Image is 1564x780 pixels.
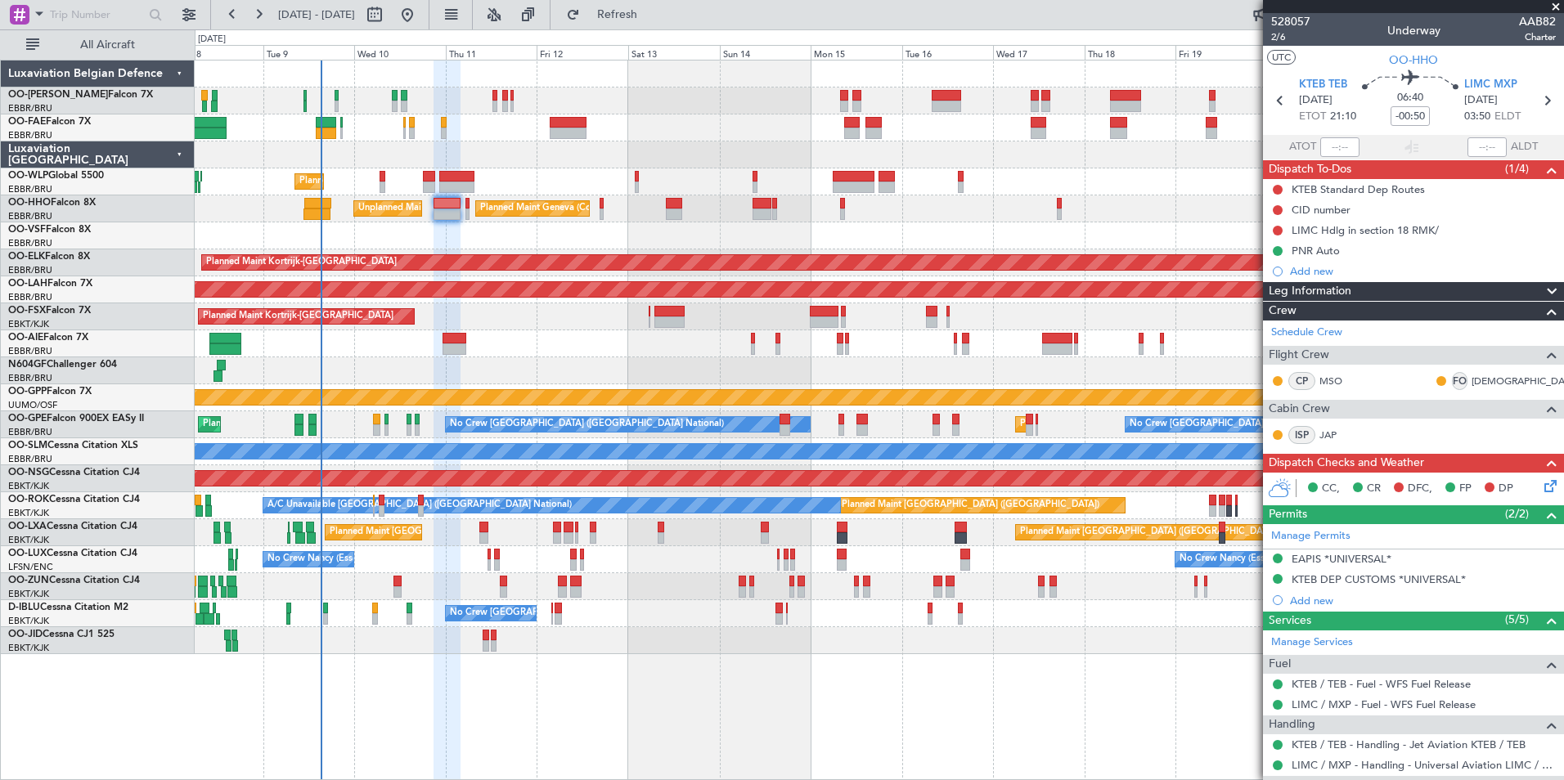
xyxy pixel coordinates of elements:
div: FO [1452,372,1467,390]
a: OO-WLPGlobal 5500 [8,171,104,181]
a: EBBR/BRU [8,291,52,303]
span: ALDT [1511,139,1538,155]
span: [DATE] [1464,92,1498,109]
span: 03:50 [1464,109,1490,125]
span: OO-AIE [8,333,43,343]
div: Fri 12 [537,45,628,60]
a: OO-NSGCessna Citation CJ4 [8,468,140,477]
span: 21:10 [1330,109,1356,125]
a: OO-SLMCessna Citation XLS [8,441,138,451]
div: Wed 17 [993,45,1085,60]
span: FP [1459,481,1472,497]
span: OO-LUX [8,549,47,558]
div: EAPIS *UNIVERSAL* [1292,552,1391,566]
span: 528057 [1271,13,1310,30]
a: LFSN/ENC [8,561,53,573]
button: Refresh [559,2,657,28]
button: All Aircraft [18,32,178,58]
div: PNR Auto [1292,244,1340,258]
div: LIMC Hdlg in section 18 RMK/ [1292,223,1439,237]
a: KTEB / TEB - Handling - Jet Aviation KTEB / TEB [1292,737,1526,751]
a: EBBR/BRU [8,102,52,114]
div: Add new [1290,264,1556,278]
div: Add new [1290,594,1556,607]
span: Permits [1269,505,1307,524]
span: CC, [1322,481,1340,497]
div: Sat 13 [628,45,720,60]
span: OO-FAE [8,117,46,127]
span: CR [1367,481,1381,497]
div: KTEB Standard Dep Routes [1292,182,1425,196]
span: ETOT [1299,109,1326,125]
span: N604GF [8,360,47,370]
div: [DATE] [198,33,226,47]
a: EBBR/BRU [8,264,52,276]
a: OO-ROKCessna Citation CJ4 [8,495,140,504]
span: OO-LXA [8,522,47,531]
a: OO-LUXCessna Citation CJ4 [8,549,137,558]
span: Handling [1269,715,1315,734]
div: Unplanned Maint [US_STATE] ([GEOGRAPHIC_DATA]) [358,196,580,221]
div: CID number [1292,203,1351,217]
a: EBBR/BRU [8,453,52,465]
span: Dispatch To-Dos [1269,160,1351,179]
a: EBKT/KJK [8,642,49,654]
a: EBBR/BRU [8,210,52,222]
a: EBBR/BRU [8,345,52,357]
a: OO-VSFFalcon 8X [8,225,91,235]
span: Charter [1519,30,1556,44]
a: N604GFChallenger 604 [8,360,117,370]
span: DP [1499,481,1513,497]
a: Manage Permits [1271,528,1351,545]
span: All Aircraft [43,39,173,51]
div: Planned Maint [GEOGRAPHIC_DATA] ([GEOGRAPHIC_DATA]) [1020,520,1278,545]
span: OO-WLP [8,171,48,181]
span: OO-ELK [8,252,45,262]
a: EBBR/BRU [8,372,52,384]
div: Mon 8 [172,45,263,60]
div: Thu 18 [1085,45,1176,60]
a: UUMO/OSF [8,399,57,411]
span: 06:40 [1397,90,1423,106]
a: OO-JIDCessna CJ1 525 [8,630,115,639]
span: AAB82 [1519,13,1556,30]
div: Planned Maint Kortrijk-[GEOGRAPHIC_DATA] [206,250,397,275]
span: OO-ZUN [8,576,49,585]
div: CP [1288,372,1315,390]
div: No Crew [GEOGRAPHIC_DATA] ([GEOGRAPHIC_DATA] National) [450,412,724,437]
span: OO-LAH [8,279,47,289]
div: Planned Maint [GEOGRAPHIC_DATA] ([GEOGRAPHIC_DATA] National) [203,412,499,437]
div: Tue 9 [263,45,355,60]
span: D-IBLU [8,603,40,612]
a: KTEB / TEB - Fuel - WFS Fuel Release [1292,677,1471,691]
a: MSO [1319,374,1356,388]
div: Planned Maint Geneva (Cointrin) [480,196,615,221]
span: OO-SLM [8,441,47,451]
span: OO-ROK [8,495,49,504]
a: EBKT/KJK [8,480,49,492]
span: Flight Crew [1269,346,1329,365]
span: OO-NSG [8,468,49,477]
div: Sun 14 [720,45,811,60]
a: EBKT/KJK [8,588,49,600]
span: ELDT [1494,109,1521,125]
div: No Crew Nancy (Essey) [267,547,365,572]
a: Manage Services [1271,634,1353,651]
div: Planned Maint Kortrijk-[GEOGRAPHIC_DATA] [203,304,393,329]
a: Schedule Crew [1271,325,1342,341]
span: Fuel [1269,655,1291,674]
a: OO-GPPFalcon 7X [8,387,92,397]
div: KTEB DEP CUSTOMS *UNIVERSAL* [1292,572,1466,586]
span: OO-VSF [8,225,46,235]
span: (2/2) [1505,505,1529,522]
a: OO-[PERSON_NAME]Falcon 7X [8,90,153,100]
span: OO-GPE [8,414,47,424]
a: LIMC / MXP - Fuel - WFS Fuel Release [1292,697,1476,711]
div: Tue 16 [902,45,994,60]
a: EBBR/BRU [8,129,52,141]
span: Cabin Crew [1269,400,1330,419]
input: Trip Number [50,2,144,27]
span: (5/5) [1505,611,1529,628]
span: Services [1269,612,1311,630]
span: OO-FSX [8,306,46,316]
